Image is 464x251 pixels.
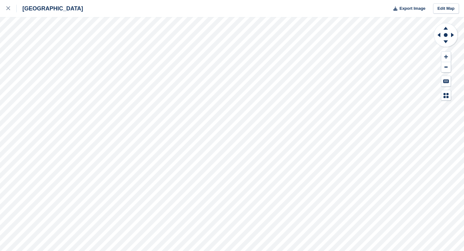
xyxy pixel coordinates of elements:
[441,52,451,62] button: Zoom In
[441,62,451,73] button: Zoom Out
[433,3,459,14] a: Edit Map
[399,5,425,12] span: Export Image
[441,76,451,86] button: Keyboard Shortcuts
[441,90,451,101] button: Map Legend
[390,3,426,14] button: Export Image
[17,5,83,12] div: [GEOGRAPHIC_DATA]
